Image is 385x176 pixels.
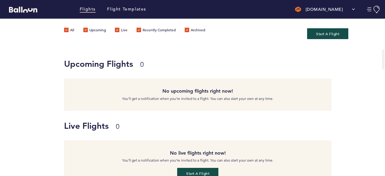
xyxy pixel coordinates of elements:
[306,6,343,12] p: [DOMAIN_NAME]
[137,28,176,34] label: Recently Completed
[107,6,146,13] a: Flight Templates
[185,28,205,34] label: Archived
[367,6,380,13] button: Manage Account
[69,88,327,95] h4: No upcoming flights right now!
[64,120,327,132] h1: Live Flights
[64,28,74,34] label: All
[9,7,37,13] svg: Balloon
[5,6,37,12] a: Balloon
[69,150,327,157] h4: No live flights right now!
[83,28,106,34] label: Upcoming
[80,6,96,13] a: Flights
[292,3,358,15] button: [DOMAIN_NAME]
[116,122,119,131] small: 0
[115,28,128,34] label: Live
[140,60,144,69] small: 0
[69,96,327,102] p: You’ll get a notification when you’re invited to a flight. You can also start your own at any time.
[69,157,327,163] p: You’ll get a notification when you’re invited to a flight. You can also start your own at any time.
[64,58,327,70] h1: Upcoming Flights
[307,28,348,39] button: Start A Flight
